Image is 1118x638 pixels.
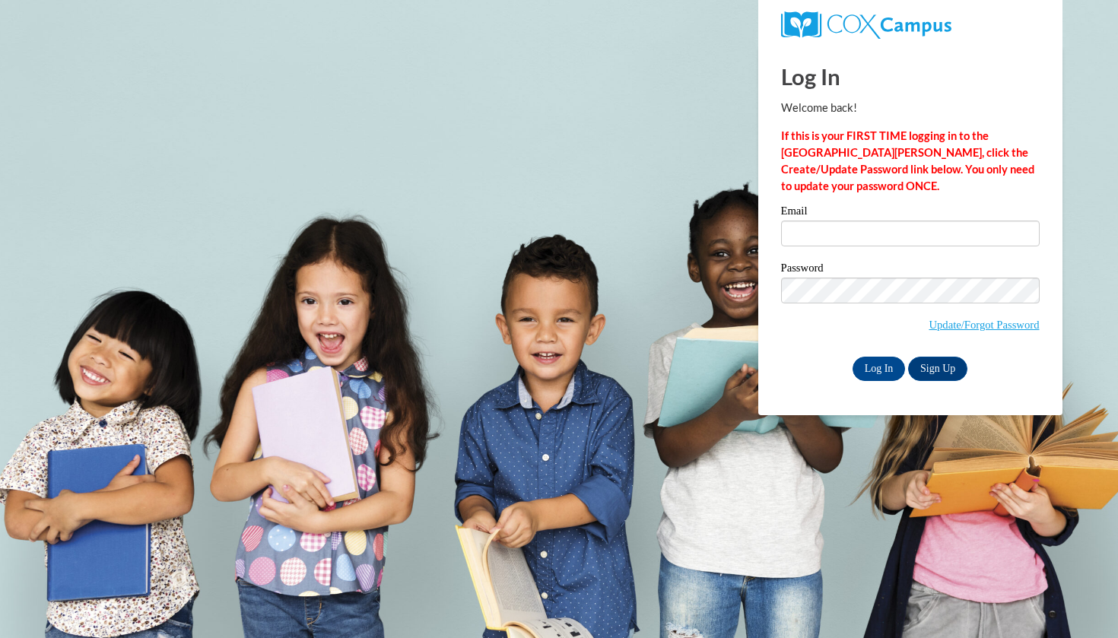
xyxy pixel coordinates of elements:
label: Email [781,205,1040,221]
label: Password [781,262,1040,278]
a: COX Campus [781,11,1040,39]
a: Update/Forgot Password [929,319,1039,331]
a: Sign Up [908,357,967,381]
h1: Log In [781,61,1040,92]
strong: If this is your FIRST TIME logging in to the [GEOGRAPHIC_DATA][PERSON_NAME], click the Create/Upd... [781,129,1034,192]
img: COX Campus [781,11,951,39]
input: Log In [853,357,906,381]
p: Welcome back! [781,100,1040,116]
